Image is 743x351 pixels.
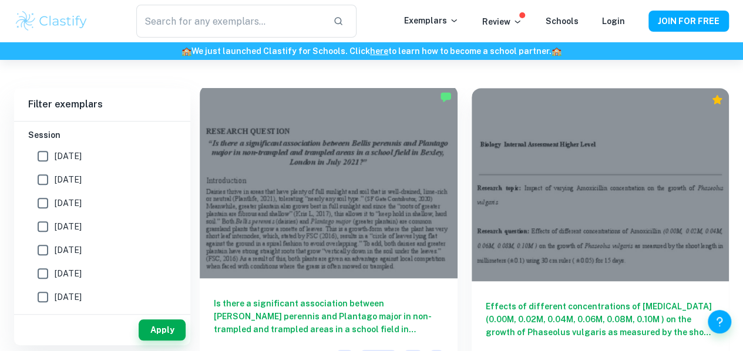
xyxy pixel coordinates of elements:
[546,16,579,26] a: Schools
[55,150,82,163] span: [DATE]
[14,88,190,121] h6: Filter exemplars
[55,244,82,256] span: [DATE]
[486,300,715,339] h6: Effects of different concentrations of [MEDICAL_DATA] (0.00M, 0.02M, 0.04M, 0.06M, 0.08M, 0.10M )...
[552,46,562,56] span: 🏫
[136,5,324,38] input: Search for any exemplars...
[602,16,625,26] a: Login
[440,91,452,103] img: Marked
[28,129,176,141] h6: Session
[139,319,186,340] button: Apply
[708,310,731,333] button: Help and Feedback
[14,9,89,33] img: Clastify logo
[404,14,459,27] p: Exemplars
[648,11,729,32] button: JOIN FOR FREE
[55,291,82,303] span: [DATE]
[55,267,82,280] span: [DATE]
[370,46,388,56] a: here
[2,45,741,58] h6: We just launched Clastify for Schools. Click to learn how to become a school partner.
[55,173,82,186] span: [DATE]
[214,297,443,336] h6: Is there a significant association between [PERSON_NAME] perennis and Plantago major in non-tramp...
[482,15,522,28] p: Review
[711,94,723,106] div: Premium
[55,220,82,233] span: [DATE]
[55,197,82,210] span: [DATE]
[181,46,191,56] span: 🏫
